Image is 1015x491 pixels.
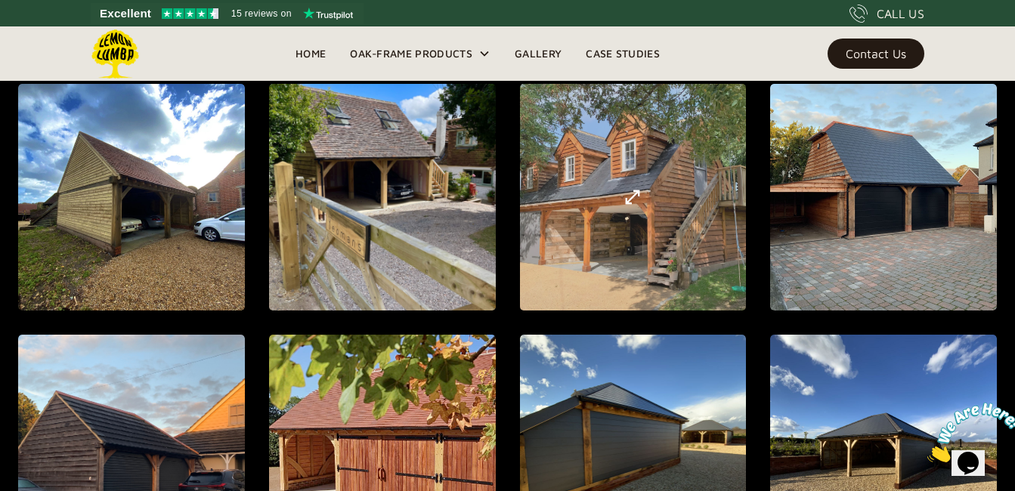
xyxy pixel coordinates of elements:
[770,84,997,310] a: open lightbox
[269,84,496,310] a: open lightbox
[231,5,292,23] span: 15 reviews on
[921,397,1015,468] iframe: chat widget
[846,48,906,59] div: Contact Us
[283,42,338,65] a: Home
[828,39,924,69] a: Contact Us
[503,42,574,65] a: Gallery
[338,26,503,81] div: Oak-Frame Products
[350,45,472,63] div: Oak-Frame Products
[91,3,364,24] a: See Lemon Lumba reviews on Trustpilot
[574,42,672,65] a: Case Studies
[18,84,245,310] a: open lightbox
[100,5,151,23] span: Excellent
[162,8,218,19] img: Trustpilot 4.5 stars
[6,6,100,66] img: Chat attention grabber
[877,5,924,23] div: CALL US
[303,8,353,20] img: Trustpilot logo
[849,5,924,23] a: CALL US
[6,6,12,19] span: 1
[520,84,747,310] a: open lightbox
